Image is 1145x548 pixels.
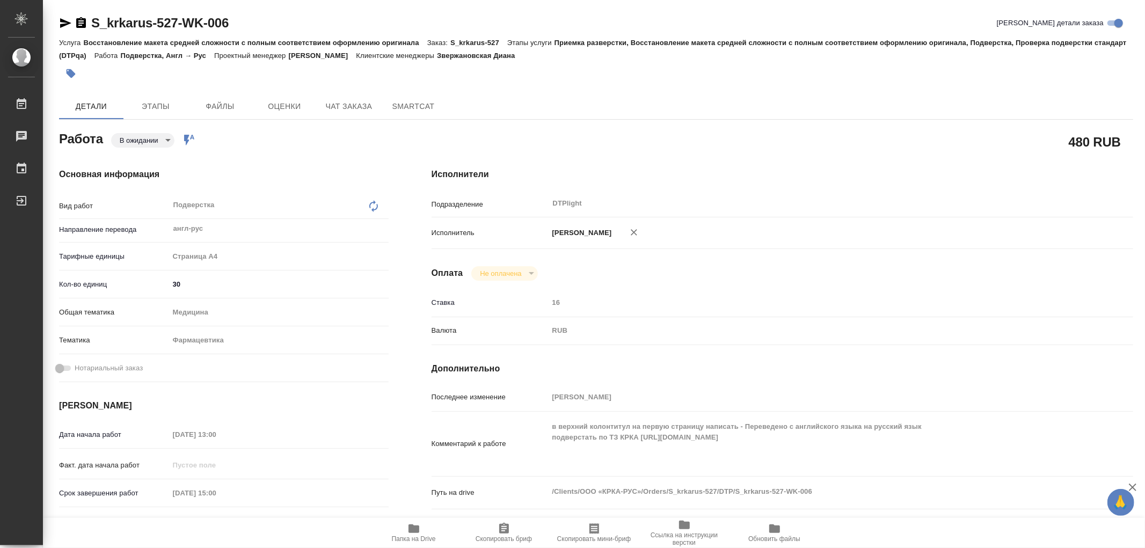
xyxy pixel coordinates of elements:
[369,518,459,548] button: Папка на Drive
[432,487,549,498] p: Путь на drive
[1112,491,1130,514] span: 🙏
[549,418,1075,468] textarea: в верхний колонтитул на первую страницу написать - Переведено с английского языка на русский язык...
[65,100,117,113] span: Детали
[59,251,169,262] p: Тарифные единицы
[111,133,174,148] div: В ожидании
[91,16,229,30] a: S_krkarus-527-WK-006
[388,100,439,113] span: SmartCat
[432,439,549,449] p: Комментарий к работе
[289,52,356,60] p: [PERSON_NAME]
[75,363,143,374] span: Нотариальный заказ
[507,39,555,47] p: Этапы услуги
[622,221,646,244] button: Удалить исполнителя
[471,266,537,281] div: В ожидании
[59,399,389,412] h4: [PERSON_NAME]
[549,483,1075,501] textarea: /Clients/ООО «КРКА-РУС»/Orders/S_krkarus-527/DTP/S_krkarus-527-WK-006
[432,267,463,280] h4: Оплата
[549,389,1075,405] input: Пустое поле
[59,128,103,148] h2: Работа
[169,331,389,349] div: Фармацевтика
[432,325,549,336] p: Валюта
[997,18,1104,28] span: [PERSON_NAME] детали заказа
[169,303,389,322] div: Медицина
[549,322,1075,340] div: RUB
[83,39,427,47] p: Восстановление макета средней сложности с полным соответствием оформлению оригинала
[75,17,87,30] button: Скопировать ссылку
[1107,489,1134,516] button: 🙏
[116,136,162,145] button: В ожидании
[1069,133,1121,151] h2: 480 RUB
[323,100,375,113] span: Чат заказа
[730,518,820,548] button: Обновить файлы
[94,52,121,60] p: Работа
[748,535,800,543] span: Обновить файлы
[59,39,83,47] p: Услуга
[476,535,532,543] span: Скопировать бриф
[169,457,263,473] input: Пустое поле
[59,429,169,440] p: Дата начала работ
[549,228,612,238] p: [PERSON_NAME]
[549,295,1075,310] input: Пустое поле
[432,362,1133,375] h4: Дополнительно
[557,535,631,543] span: Скопировать мини-бриф
[120,52,214,60] p: Подверстка, Англ → Рус
[450,39,507,47] p: S_krkarus-527
[59,224,169,235] p: Направление перевода
[59,62,83,85] button: Добавить тэг
[194,100,246,113] span: Файлы
[169,427,263,442] input: Пустое поле
[432,392,549,403] p: Последнее изменение
[59,307,169,318] p: Общая тематика
[59,335,169,346] p: Тематика
[432,297,549,308] p: Ставка
[259,100,310,113] span: Оценки
[59,488,169,499] p: Срок завершения работ
[59,460,169,471] p: Факт. дата начала работ
[432,168,1133,181] h4: Исполнители
[169,276,389,292] input: ✎ Введи что-нибудь
[639,518,730,548] button: Ссылка на инструкции верстки
[432,228,549,238] p: Исполнитель
[214,52,288,60] p: Проектный менеджер
[432,199,549,210] p: Подразделение
[130,100,181,113] span: Этапы
[59,201,169,211] p: Вид работ
[59,39,1127,60] p: Приемка разверстки, Восстановление макета средней сложности с полным соответствием оформлению ори...
[169,247,389,266] div: Страница А4
[459,518,549,548] button: Скопировать бриф
[169,485,263,501] input: Пустое поле
[549,518,639,548] button: Скопировать мини-бриф
[59,168,389,181] h4: Основная информация
[427,39,450,47] p: Заказ:
[477,269,524,278] button: Не оплачена
[356,52,437,60] p: Клиентские менеджеры
[59,17,72,30] button: Скопировать ссылку для ЯМессенджера
[59,279,169,290] p: Кол-во единиц
[646,531,723,546] span: Ссылка на инструкции верстки
[437,52,523,60] p: Звержановская Диана
[392,535,436,543] span: Папка на Drive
